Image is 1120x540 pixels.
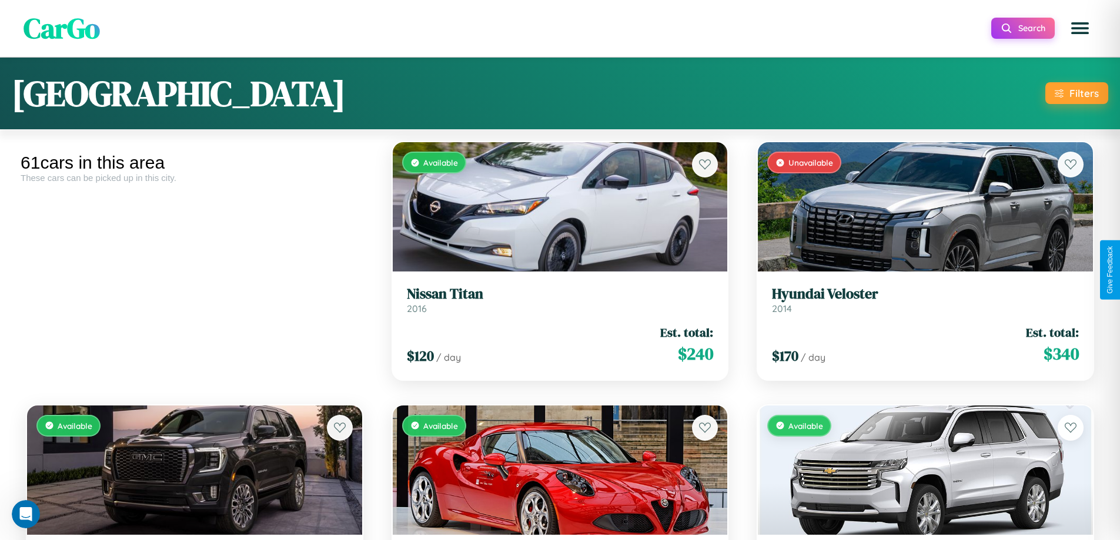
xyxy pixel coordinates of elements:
span: Available [788,421,823,431]
button: Open menu [1064,12,1096,45]
span: $ 340 [1044,342,1079,365]
span: Available [58,421,92,431]
button: Search [991,18,1055,39]
span: Est. total: [1026,324,1079,341]
span: 2014 [772,303,792,314]
div: These cars can be picked up in this city. [21,173,369,183]
span: CarGo [24,9,100,48]
span: Available [423,157,458,167]
span: 2016 [407,303,427,314]
span: $ 120 [407,346,434,365]
span: Search [1018,23,1045,33]
a: Nissan Titan2016 [407,286,714,314]
h1: [GEOGRAPHIC_DATA] [12,69,346,118]
span: Available [423,421,458,431]
span: $ 170 [772,346,798,365]
div: Filters [1069,87,1099,99]
span: $ 240 [678,342,713,365]
span: Unavailable [788,157,833,167]
a: Hyundai Veloster2014 [772,286,1079,314]
h3: Nissan Titan [407,286,714,303]
span: / day [436,351,461,363]
div: 61 cars in this area [21,153,369,173]
button: Filters [1045,82,1108,104]
span: Est. total: [660,324,713,341]
h3: Hyundai Veloster [772,286,1079,303]
span: / day [801,351,825,363]
iframe: Intercom live chat [12,500,40,528]
div: Give Feedback [1106,246,1114,294]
